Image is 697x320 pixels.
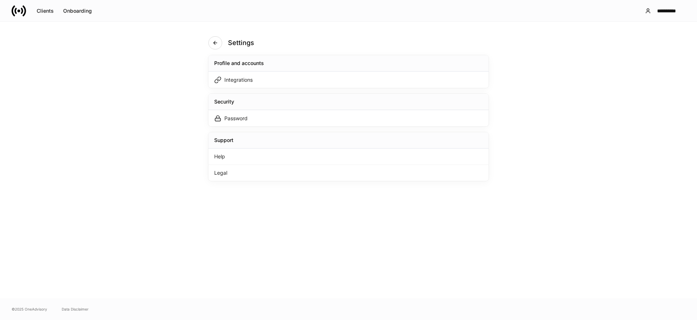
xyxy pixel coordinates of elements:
span: © 2025 OneAdvisory [12,306,47,312]
button: Onboarding [58,5,97,17]
div: Profile and accounts [214,60,264,67]
div: Legal [208,165,489,181]
div: Support [214,137,233,144]
button: Clients [32,5,58,17]
div: Security [214,98,234,105]
div: Integrations [224,76,253,84]
div: Help [208,149,489,165]
a: Data Disclaimer [62,306,89,312]
div: Password [224,115,248,122]
h4: Settings [228,39,254,47]
div: Clients [37,8,54,13]
div: Onboarding [63,8,92,13]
